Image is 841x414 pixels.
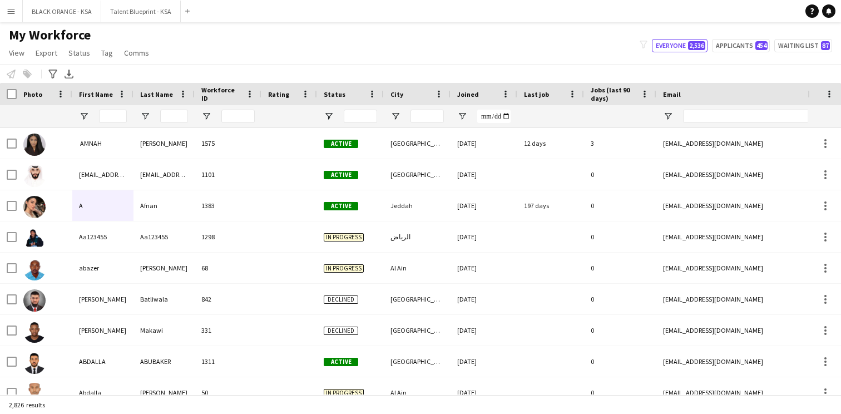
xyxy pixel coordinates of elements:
[195,159,261,190] div: 1101
[410,110,444,123] input: City Filter Input
[46,67,60,81] app-action-btn: Advanced filters
[324,202,358,210] span: Active
[221,110,255,123] input: Workforce ID Filter Input
[23,1,101,22] button: BLACK ORANGE - KSA
[72,284,133,314] div: [PERSON_NAME]
[23,383,46,405] img: Abdalla Kamal
[9,27,91,43] span: My Workforce
[584,377,656,408] div: 0
[36,48,57,58] span: Export
[23,134,46,156] img: ‏ AMNAH IDRIS
[133,284,195,314] div: Batliwala
[23,227,46,249] img: Aa123455 Aa123455
[584,253,656,283] div: 0
[324,171,358,179] span: Active
[451,159,517,190] div: [DATE]
[31,46,62,60] a: Export
[195,128,261,159] div: 1575
[451,253,517,283] div: [DATE]
[324,140,358,148] span: Active
[23,165,46,187] img: 3khaled7@gmail.com 3khaled7@gmail.com
[23,352,46,374] img: ABDALLA ABUBAKER
[517,128,584,159] div: 12 days
[97,46,117,60] a: Tag
[584,190,656,221] div: 0
[591,86,636,102] span: Jobs (last 90 days)
[72,253,133,283] div: abazer
[384,315,451,346] div: [GEOGRAPHIC_DATA]
[64,46,95,60] a: Status
[4,46,29,60] a: View
[384,253,451,283] div: Al Ain
[663,90,681,98] span: Email
[140,111,150,121] button: Open Filter Menu
[451,128,517,159] div: [DATE]
[23,196,46,218] img: A Afnan
[451,221,517,252] div: [DATE]
[101,48,113,58] span: Tag
[195,190,261,221] div: 1383
[201,111,211,121] button: Open Filter Menu
[68,48,90,58] span: Status
[23,321,46,343] img: Abdalaziz Makawi
[133,128,195,159] div: [PERSON_NAME]
[79,90,113,98] span: First Name
[72,315,133,346] div: [PERSON_NAME]
[384,159,451,190] div: [GEOGRAPHIC_DATA]
[324,90,345,98] span: Status
[384,190,451,221] div: Jeddah
[133,346,195,377] div: ABUBAKER
[652,39,708,52] button: Everyone2,536
[712,39,770,52] button: Applicants454
[23,289,46,312] img: Abbas Batliwala
[584,346,656,377] div: 0
[79,111,89,121] button: Open Filter Menu
[451,315,517,346] div: [DATE]
[384,377,451,408] div: Al Ain
[324,111,334,121] button: Open Filter Menu
[451,190,517,221] div: [DATE]
[584,221,656,252] div: 0
[72,159,133,190] div: [EMAIL_ADDRESS][DOMAIN_NAME]
[755,41,768,50] span: 454
[133,159,195,190] div: [EMAIL_ADDRESS][DOMAIN_NAME]
[160,110,188,123] input: Last Name Filter Input
[124,48,149,58] span: Comms
[99,110,127,123] input: First Name Filter Input
[133,315,195,346] div: Makawi
[140,90,173,98] span: Last Name
[268,90,289,98] span: Rating
[584,315,656,346] div: 0
[72,190,133,221] div: A
[23,90,42,98] span: Photo
[23,258,46,280] img: abazer sidahmed Mohammed
[324,233,364,241] span: In progress
[584,159,656,190] div: 0
[120,46,154,60] a: Comms
[72,221,133,252] div: Aa123455
[584,284,656,314] div: 0
[384,128,451,159] div: [GEOGRAPHIC_DATA]
[195,315,261,346] div: 331
[384,346,451,377] div: [GEOGRAPHIC_DATA]
[195,221,261,252] div: 1298
[133,221,195,252] div: Aa123455
[195,377,261,408] div: 50
[195,346,261,377] div: 1311
[324,295,358,304] span: Declined
[457,90,479,98] span: Joined
[688,41,705,50] span: 2,536
[72,128,133,159] div: ‏ AMNAH
[451,346,517,377] div: [DATE]
[72,377,133,408] div: Abdalla
[774,39,832,52] button: Waiting list87
[324,358,358,366] span: Active
[201,86,241,102] span: Workforce ID
[101,1,181,22] button: Talent Blueprint - KSA
[324,264,364,273] span: In progress
[524,90,549,98] span: Last job
[344,110,377,123] input: Status Filter Input
[477,110,511,123] input: Joined Filter Input
[324,389,364,397] span: In progress
[584,128,656,159] div: 3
